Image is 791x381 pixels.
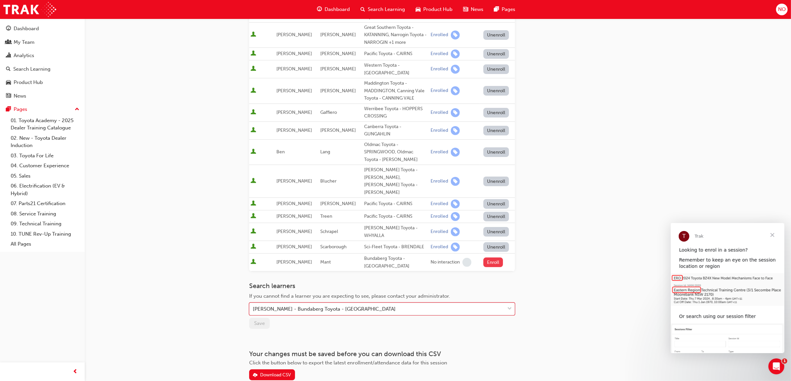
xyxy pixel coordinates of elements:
span: 1 [782,358,787,364]
span: [PERSON_NAME] [276,127,312,133]
div: [PERSON_NAME] - Bundaberg Toyota - [GEOGRAPHIC_DATA] [253,305,396,313]
div: Product Hub [14,79,43,86]
span: NO [778,6,786,13]
span: Gaffiero [320,110,337,115]
span: learningRecordVerb_ENROLL-icon [451,212,460,221]
span: car-icon [6,80,11,86]
a: My Team [3,36,82,48]
div: Enrolled [431,88,448,94]
a: 05. Sales [8,171,82,181]
button: Download CSV [249,369,295,380]
span: User is active [250,244,256,250]
div: Search Learning [13,65,50,73]
a: car-iconProduct Hub [410,3,458,16]
a: Dashboard [3,23,82,35]
div: Enrolled [431,201,448,207]
span: If you cannot find a learner you are expecting to see, please contact your administrator. [249,293,450,299]
div: [PERSON_NAME] Toyota - [PERSON_NAME], [PERSON_NAME] Toyota - [PERSON_NAME] [364,166,428,196]
button: Unenroll [483,86,509,96]
a: 07. Parts21 Certification [8,198,82,209]
span: User is active [250,178,256,185]
button: Unenroll [483,227,509,237]
div: Enrolled [431,51,448,57]
img: Trak [3,2,56,17]
iframe: Intercom live chat message [671,223,784,353]
span: [PERSON_NAME] [320,201,356,206]
a: news-iconNews [458,3,489,16]
span: [PERSON_NAME] [276,244,312,250]
a: All Pages [8,239,82,249]
span: learningRecordVerb_ENROLL-icon [451,243,460,252]
span: [PERSON_NAME] [320,51,356,56]
span: [PERSON_NAME] [276,110,312,115]
button: Enroll [483,258,503,267]
span: people-icon [6,39,11,45]
span: User is active [250,149,256,155]
div: Enrolled [431,213,448,220]
span: pages-icon [494,5,499,14]
h3: Your changes must be saved before you can download this CSV [249,350,515,358]
span: User is active [250,88,256,94]
a: 04. Customer Experience [8,161,82,171]
span: prev-icon [73,368,78,376]
span: Click the button below to export the latest enrollment/attendance data for this session [249,360,447,366]
div: My Team [14,38,35,46]
span: Blucher [320,178,337,184]
span: Ben [276,149,285,155]
a: 10. TUNE Rev-Up Training [8,229,82,239]
button: Unenroll [483,199,509,209]
span: [PERSON_NAME] [276,66,312,72]
div: Enrolled [431,32,448,38]
button: Unenroll [483,147,509,157]
span: [PERSON_NAME] [276,213,312,219]
span: learningRecordVerb_ENROLL-icon [451,49,460,58]
button: Unenroll [483,212,509,221]
span: search-icon [360,5,365,14]
div: News [14,92,26,100]
div: Dashboard [14,25,39,33]
div: Bundaberg Toyota - [GEOGRAPHIC_DATA] [364,255,428,270]
span: [PERSON_NAME] [320,32,356,38]
span: Product Hub [423,6,452,13]
a: 01. Toyota Academy - 2025 Dealer Training Catalogue [8,115,82,133]
span: Scarborough [320,244,346,250]
a: 03. Toyota For Life [8,151,82,161]
button: Save [249,318,270,329]
span: [PERSON_NAME] [320,127,356,133]
a: 09. Technical Training [8,219,82,229]
div: Pacific Toyota - CAIRNS [364,50,428,58]
span: User is active [250,127,256,134]
div: Great Southern Toyota - KATANNING, Narrogin Toyota - NARROGIN +1 more [364,24,428,46]
h3: Search learners [249,282,515,290]
div: Oldmac Toyota - SPRINGWOOD, Oldmac Toyota - [PERSON_NAME] [364,141,428,164]
span: download-icon [253,373,257,378]
div: [PERSON_NAME] Toyota - WHYALLA [364,224,428,239]
div: No interaction [431,259,460,266]
span: [PERSON_NAME] [276,88,312,94]
a: guage-iconDashboard [312,3,355,16]
div: Analytics [14,52,34,59]
a: Product Hub [3,76,82,89]
span: chart-icon [6,53,11,59]
span: search-icon [6,66,11,72]
div: Western Toyota - [GEOGRAPHIC_DATA] [364,62,428,77]
div: Sci-Fleet Toyota - BRENDALE [364,243,428,251]
button: Unenroll [483,126,509,135]
span: User is active [250,109,256,116]
a: 08. Service Training [8,209,82,219]
span: [PERSON_NAME] [320,66,356,72]
span: Treen [320,213,332,219]
div: Pages [14,106,27,113]
span: learningRecordVerb_ENROLL-icon [451,126,460,135]
button: Unenroll [483,177,509,186]
span: [PERSON_NAME] [276,229,312,234]
a: search-iconSearch Learning [355,3,410,16]
span: learningRecordVerb_ENROLL-icon [451,177,460,186]
div: Enrolled [431,127,448,134]
div: Werribee Toyota - HOPPERS CROSSING [364,105,428,120]
span: guage-icon [6,26,11,32]
span: [PERSON_NAME] [276,32,312,38]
